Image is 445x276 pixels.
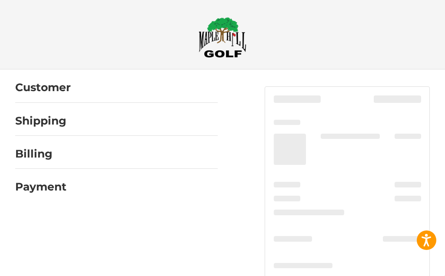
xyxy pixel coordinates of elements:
[15,180,66,194] h2: Payment
[15,147,66,161] h2: Billing
[15,81,71,94] h2: Customer
[15,114,66,128] h2: Shipping
[199,17,246,58] img: Maple Hill Golf
[9,239,103,267] iframe: Gorgias live chat messenger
